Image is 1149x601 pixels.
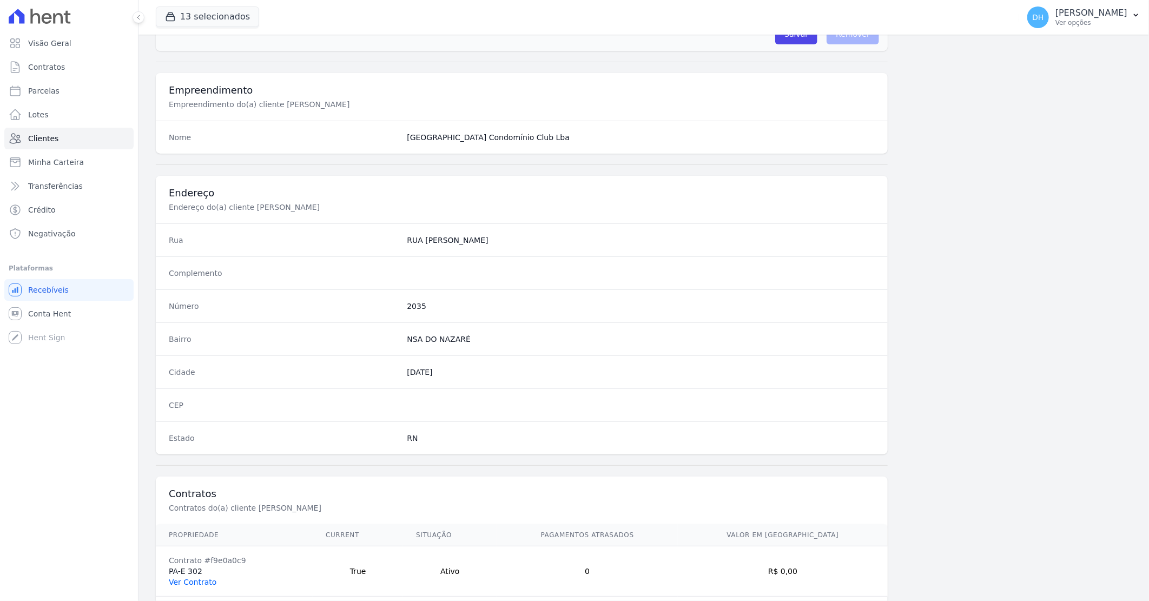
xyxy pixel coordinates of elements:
span: Recebíveis [28,285,69,295]
span: Transferências [28,181,83,191]
span: Crédito [28,204,56,215]
p: Endereço do(a) cliente [PERSON_NAME] [169,202,532,213]
dt: CEP [169,400,398,411]
h3: Contratos [169,487,875,500]
dt: Cidade [169,367,398,378]
td: True [313,546,403,597]
th: Current [313,524,403,546]
button: 13 selecionados [156,6,259,27]
span: Visão Geral [28,38,71,49]
a: Visão Geral [4,32,134,54]
span: Minha Carteira [28,157,84,168]
p: [PERSON_NAME] [1055,8,1127,18]
span: Lotes [28,109,49,120]
dd: 2035 [407,301,875,312]
th: Pagamentos Atrasados [497,524,678,546]
dd: NSA DO NAZARÉ [407,334,875,345]
a: Clientes [4,128,134,149]
td: 0 [497,546,678,597]
span: DH [1032,14,1044,21]
p: Empreendimento do(a) cliente [PERSON_NAME] [169,99,532,110]
span: Parcelas [28,85,60,96]
dt: Número [169,301,398,312]
button: DH [PERSON_NAME] Ver opções [1019,2,1149,32]
h3: Empreendimento [169,84,875,97]
a: Ver Contrato [169,578,216,586]
span: Contratos [28,62,65,72]
td: Ativo [403,546,497,597]
td: PA-E 302 [156,546,313,597]
a: Crédito [4,199,134,221]
dt: Complemento [169,268,398,279]
a: Negativação [4,223,134,245]
a: Minha Carteira [4,151,134,173]
a: Parcelas [4,80,134,102]
dd: RUA [PERSON_NAME] [407,235,875,246]
a: Recebíveis [4,279,134,301]
dd: RN [407,433,875,444]
div: Contrato #f9e0a0c9 [169,555,300,566]
h3: Endereço [169,187,875,200]
td: R$ 0,00 [678,546,888,597]
th: Situação [403,524,497,546]
a: Transferências [4,175,134,197]
dt: Rua [169,235,398,246]
th: Propriedade [156,524,313,546]
p: Contratos do(a) cliente [PERSON_NAME] [169,503,532,513]
div: Plataformas [9,262,129,275]
dt: Bairro [169,334,398,345]
dt: Nome [169,132,398,143]
th: Valor em [GEOGRAPHIC_DATA] [678,524,888,546]
a: Conta Hent [4,303,134,325]
dd: [DATE] [407,367,875,378]
p: Ver opções [1055,18,1127,27]
span: Conta Hent [28,308,71,319]
dd: [GEOGRAPHIC_DATA] Condomínio Club Lba [407,132,875,143]
span: Negativação [28,228,76,239]
span: Clientes [28,133,58,144]
a: Lotes [4,104,134,126]
a: Contratos [4,56,134,78]
dt: Estado [169,433,398,444]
